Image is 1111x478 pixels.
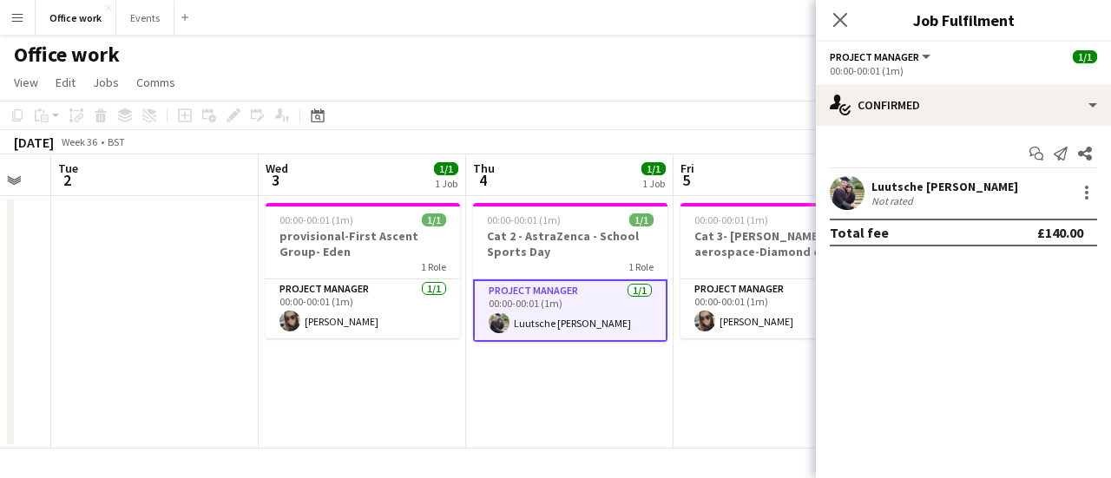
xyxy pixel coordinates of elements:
div: [DATE] [14,134,54,151]
button: Events [116,1,174,35]
span: Project Manager [830,50,919,63]
div: 1 Job [435,177,457,190]
app-card-role: Project Manager1/100:00-00:01 (1m)[PERSON_NAME] [680,279,875,338]
span: Wed [266,160,288,176]
div: 1 Job [642,177,665,190]
span: 1/1 [629,213,654,226]
div: Confirmed [816,84,1111,126]
app-job-card: 00:00-00:01 (1m)1/1provisional-First Ascent Group- Eden1 RoleProject Manager1/100:00-00:01 (1m)[P... [266,203,460,338]
span: 1/1 [641,162,666,175]
button: Office work [36,1,116,35]
span: 00:00-00:01 (1m) [487,213,561,226]
a: Edit [49,71,82,94]
span: 1 Role [421,260,446,273]
span: 1/1 [1073,50,1097,63]
span: 00:00-00:01 (1m) [279,213,353,226]
h1: Office work [14,42,120,68]
span: Fri [680,160,694,176]
span: 1/1 [422,213,446,226]
app-card-role: Project Manager1/100:00-00:01 (1m)Luutsche [PERSON_NAME] [473,279,667,342]
button: Project Manager [830,50,933,63]
app-job-card: 00:00-00:01 (1m)1/1Cat 3- [PERSON_NAME] aerospace-Diamond dome1 RoleProject Manager1/100:00-00:01... [680,203,875,338]
div: Total fee [830,224,889,241]
div: Not rated [871,194,917,207]
span: Thu [473,160,495,176]
span: Week 36 [57,135,101,148]
div: £140.00 [1037,224,1083,241]
h3: Cat 2 - AstraZenca - School Sports Day [473,228,667,259]
div: Luutsche [PERSON_NAME] [871,179,1018,194]
span: Tue [58,160,78,176]
span: 3 [263,170,288,190]
a: View [7,71,45,94]
span: 00:00-00:01 (1m) [694,213,768,226]
span: Jobs [93,75,119,90]
h3: provisional-First Ascent Group- Eden [266,228,460,259]
span: 1/1 [434,162,458,175]
div: BST [108,135,125,148]
h3: Cat 3- [PERSON_NAME] aerospace-Diamond dome [680,228,875,259]
a: Comms [129,71,182,94]
span: Edit [56,75,76,90]
app-job-card: 00:00-00:01 (1m)1/1Cat 2 - AstraZenca - School Sports Day1 RoleProject Manager1/100:00-00:01 (1m)... [473,203,667,342]
span: 1 Role [628,260,654,273]
span: 2 [56,170,78,190]
span: 5 [678,170,694,190]
h3: Job Fulfilment [816,9,1111,31]
span: 4 [470,170,495,190]
span: View [14,75,38,90]
a: Jobs [86,71,126,94]
app-card-role: Project Manager1/100:00-00:01 (1m)[PERSON_NAME] [266,279,460,338]
span: Comms [136,75,175,90]
div: 00:00-00:01 (1m) [830,64,1097,77]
